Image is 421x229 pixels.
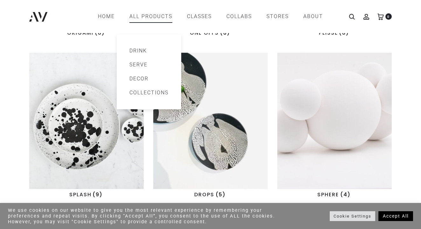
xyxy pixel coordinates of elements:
[378,211,413,221] a: Accept All
[303,11,323,22] a: ABOUT
[129,89,169,97] a: Collections
[339,190,351,199] mark: (4)
[277,189,392,200] h2: SPHERE
[277,53,392,189] img: SPHERE
[92,190,104,199] mark: (9)
[129,75,169,83] a: Decor
[129,47,169,55] a: Drink
[377,13,384,19] a: 0
[153,53,268,189] img: DROPS
[29,189,144,200] h2: SPLASH
[385,13,392,20] span: 0
[277,53,392,200] a: Visit product category SPHERE
[8,207,292,225] div: We use cookies on our website to give you the most relevant experience by remembering your prefer...
[98,11,115,22] a: Home
[129,11,172,22] a: All products
[226,11,252,22] a: COLLABS
[266,11,289,22] a: STORES
[153,53,268,200] a: Visit product category DROPS
[29,53,144,200] a: Visit product category SPLASH
[214,190,226,199] mark: (5)
[153,189,268,200] h2: DROPS
[187,11,212,22] a: CLASSES
[29,53,144,189] img: SPLASH
[129,61,169,69] a: Serve
[330,211,375,221] a: Cookie Settings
